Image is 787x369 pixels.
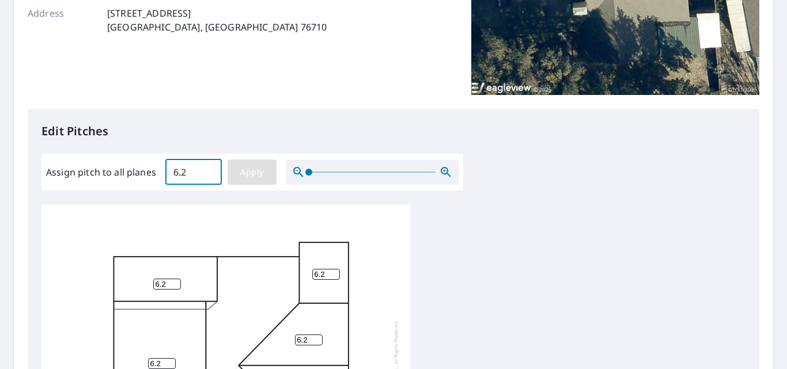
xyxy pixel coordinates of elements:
[46,165,156,179] label: Assign pitch to all planes
[237,165,267,180] span: Apply
[28,6,97,34] p: Address
[165,156,222,188] input: 00.0
[228,159,277,185] button: Apply
[41,123,746,140] p: Edit Pitches
[107,6,327,34] p: [STREET_ADDRESS] [GEOGRAPHIC_DATA], [GEOGRAPHIC_DATA] 76710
